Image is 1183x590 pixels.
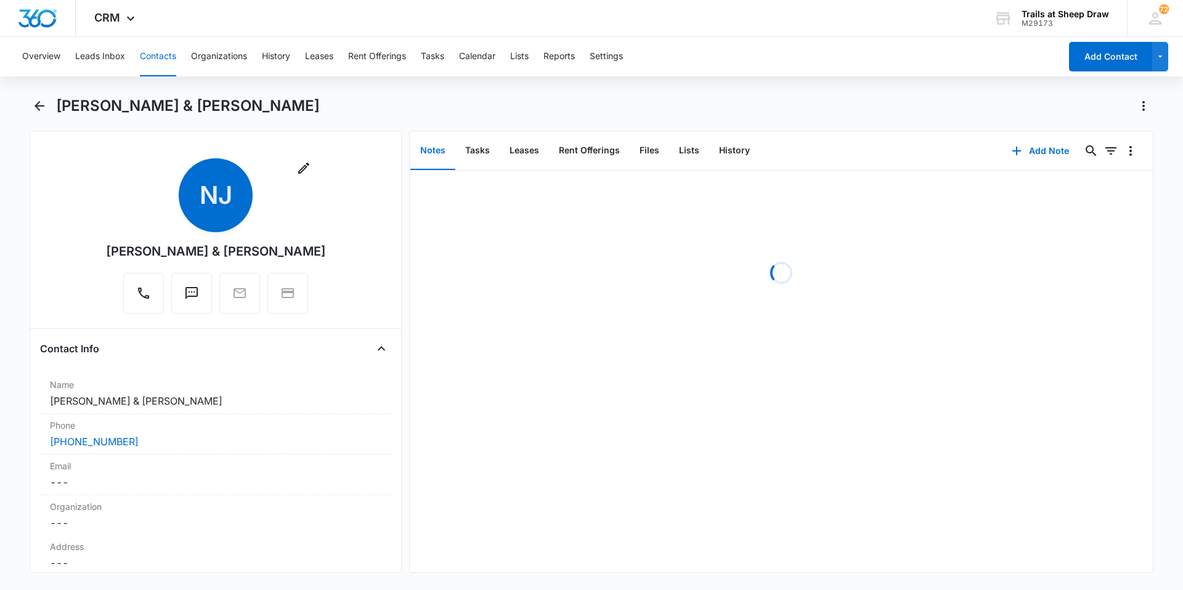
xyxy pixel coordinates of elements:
[171,273,212,313] button: Text
[1022,19,1109,28] div: account id
[22,37,60,76] button: Overview
[40,414,391,455] div: Phone[PHONE_NUMBER]
[50,419,381,432] label: Phone
[50,556,381,570] dd: ---
[630,132,669,170] button: Files
[1081,141,1101,161] button: Search...
[40,373,391,414] div: Name[PERSON_NAME] & [PERSON_NAME]
[171,292,212,302] a: Text
[50,515,381,530] dd: ---
[1069,42,1152,71] button: Add Contact
[510,37,529,76] button: Lists
[372,339,391,358] button: Close
[669,132,709,170] button: Lists
[262,37,290,76] button: History
[40,455,391,495] div: Email---
[1101,141,1121,161] button: Filters
[549,132,630,170] button: Rent Offerings
[305,37,333,76] button: Leases
[56,97,320,115] h1: [PERSON_NAME] & [PERSON_NAME]
[410,132,455,170] button: Notes
[348,37,406,76] button: Rent Offerings
[999,136,1081,166] button: Add Note
[123,273,164,313] button: Call
[123,292,164,302] a: Call
[50,378,381,391] label: Name
[50,540,381,553] label: Address
[94,11,120,24] span: CRM
[40,535,391,576] div: Address---
[455,132,500,170] button: Tasks
[590,37,623,76] button: Settings
[50,434,139,449] a: [PHONE_NUMBER]
[421,37,444,76] button: Tasks
[50,394,381,408] dd: [PERSON_NAME] & [PERSON_NAME]
[500,132,549,170] button: Leases
[1159,4,1169,14] span: 72
[543,37,575,76] button: Reports
[40,341,99,356] h4: Contact Info
[1121,141,1140,161] button: Overflow Menu
[709,132,760,170] button: History
[140,37,176,76] button: Contacts
[50,475,381,490] dd: ---
[106,242,326,261] div: [PERSON_NAME] & [PERSON_NAME]
[1134,96,1153,116] button: Actions
[459,37,495,76] button: Calendar
[50,500,381,513] label: Organization
[179,158,253,232] span: NJ
[50,459,381,472] label: Email
[191,37,247,76] button: Organizations
[40,495,391,535] div: Organization---
[75,37,125,76] button: Leads Inbox
[1022,9,1109,19] div: account name
[1159,4,1169,14] div: notifications count
[30,96,49,116] button: Back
